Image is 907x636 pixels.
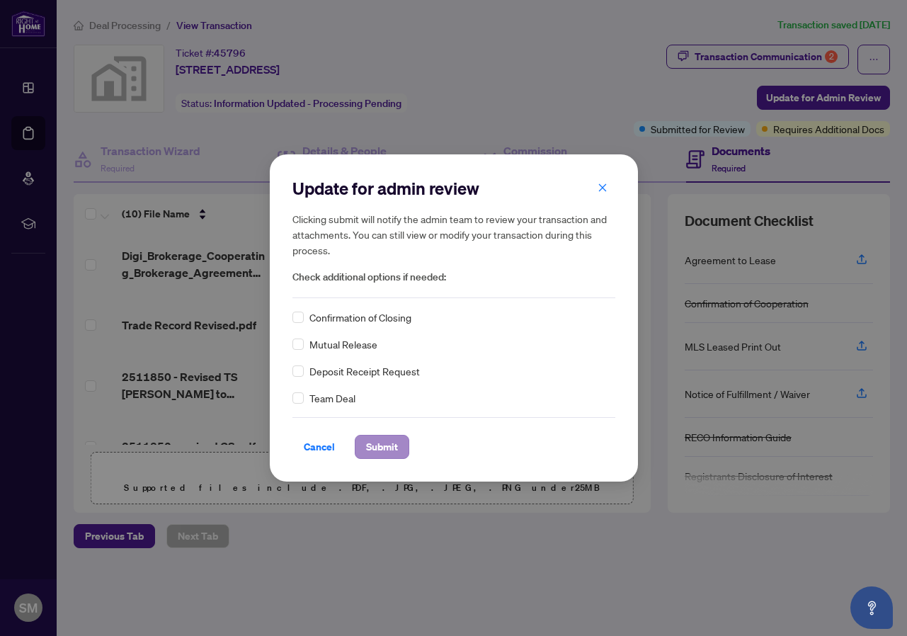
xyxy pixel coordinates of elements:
h5: Clicking submit will notify the admin team to review your transaction and attachments. You can st... [292,211,615,258]
button: Submit [355,435,409,459]
button: Cancel [292,435,346,459]
span: Deposit Receipt Request [309,363,420,379]
h2: Update for admin review [292,177,615,200]
span: Mutual Release [309,336,377,352]
span: Team Deal [309,390,355,406]
span: Cancel [304,436,335,458]
span: close [598,183,607,193]
span: Submit [366,436,398,458]
span: Check additional options if needed: [292,269,615,285]
span: Confirmation of Closing [309,310,411,325]
button: Open asap [850,586,893,629]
